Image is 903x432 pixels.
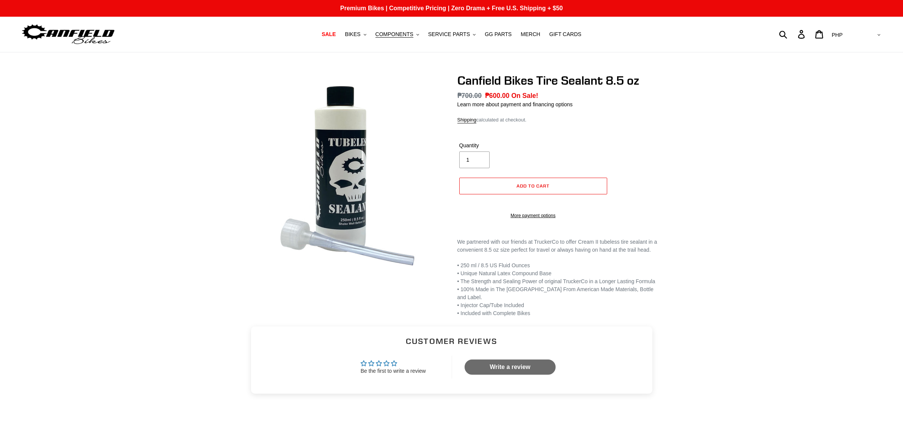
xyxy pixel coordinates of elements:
a: More payment options [459,212,607,219]
a: Write a review [465,359,556,375]
img: Canfield Bikes [21,22,116,46]
p: • 250 ml / 8.5 US Fluid Ounces • Unique Natural Latex Compound Base • The Strength and Sealing Po... [457,262,658,317]
div: Be the first to write a review [361,367,426,375]
a: GIFT CARDS [545,29,585,39]
span: COMPONENTS [375,31,413,38]
p: We partnered with our friends at TruckerCo to offer Cream II tubeless tire sealant in a convenien... [457,238,658,254]
span: BIKES [345,31,360,38]
h1: Canfield Bikes Tire Sealant 8.5 oz [457,73,658,88]
label: Quantity [459,142,531,150]
button: Add to cart [459,178,607,194]
span: On Sale! [511,91,538,101]
span: GIFT CARDS [549,31,581,38]
span: SALE [322,31,336,38]
h2: Customer Reviews [257,336,646,347]
span: GG PARTS [485,31,512,38]
div: calculated at checkout. [457,116,658,124]
span: ₱600.00 [485,92,510,99]
a: GG PARTS [481,29,515,39]
button: COMPONENTS [372,29,423,39]
input: Search [783,26,802,43]
span: Add to cart [517,183,550,189]
button: BIKES [341,29,370,39]
a: MERCH [517,29,544,39]
s: ₱700.00 [457,92,482,99]
a: Learn more about payment and financing options [457,101,573,107]
a: SALE [318,29,339,39]
span: SERVICE PARTS [428,31,470,38]
button: SERVICE PARTS [424,29,479,39]
div: Average rating is 0.00 stars [361,359,426,368]
a: Shipping [457,117,477,123]
span: MERCH [521,31,540,38]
